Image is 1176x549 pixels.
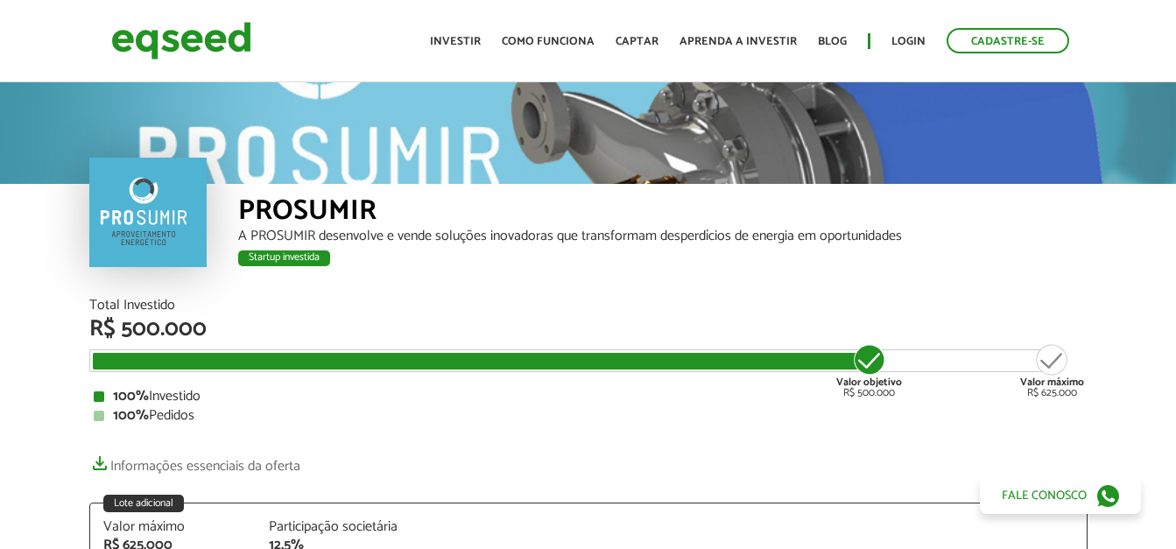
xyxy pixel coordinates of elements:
a: Como funciona [502,36,595,47]
div: Valor máximo [103,520,243,534]
a: Captar [616,36,658,47]
a: Login [891,36,926,47]
div: Pedidos [94,409,1083,423]
strong: 100% [113,384,149,408]
div: Lote adicional [103,495,184,512]
img: EqSeed [111,18,251,64]
div: Investido [94,390,1083,404]
a: Cadastre-se [947,28,1069,53]
div: Total Investido [89,299,1088,313]
div: R$ 500.000 [89,318,1088,341]
a: Blog [818,36,847,47]
a: Aprenda a investir [680,36,797,47]
strong: Valor objetivo [836,374,902,391]
div: PROSUMIR [238,197,1088,229]
strong: 100% [113,404,149,427]
a: Investir [430,36,481,47]
div: A PROSUMIR desenvolve e vende soluções inovadoras que transformam desperdícios de energia em opor... [238,229,1088,243]
div: R$ 625.000 [1020,342,1084,398]
strong: Valor máximo [1020,374,1084,391]
div: Participação societária [269,520,409,534]
a: Fale conosco [980,477,1141,514]
div: R$ 500.000 [836,342,902,398]
div: Startup investida [238,250,330,266]
a: Informações essenciais da oferta [89,449,300,474]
